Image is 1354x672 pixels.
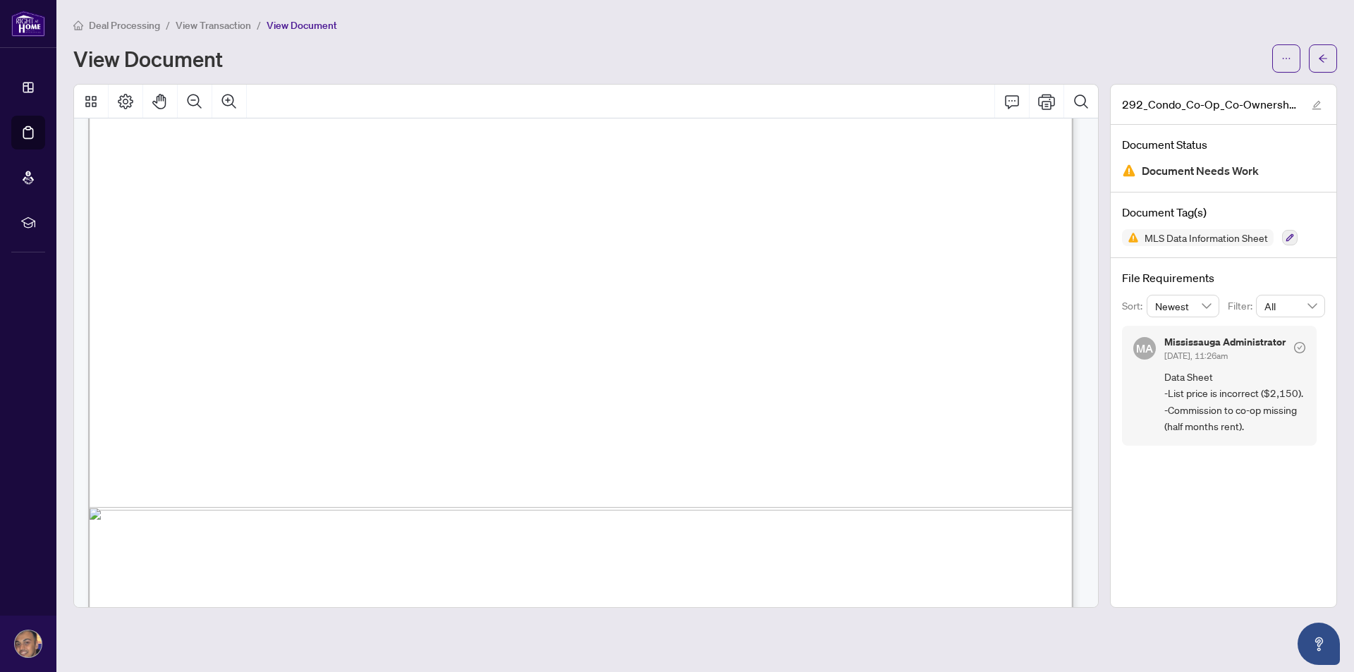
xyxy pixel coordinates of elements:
[1281,54,1291,63] span: ellipsis
[73,20,83,30] span: home
[1264,295,1317,317] span: All
[11,11,45,37] img: logo
[1294,342,1305,353] span: check-circle
[166,17,170,33] li: /
[1312,100,1322,110] span: edit
[1122,204,1325,221] h4: Document Tag(s)
[1155,295,1212,317] span: Newest
[1136,340,1153,357] span: MA
[1122,269,1325,286] h4: File Requirements
[1122,96,1298,113] span: 292_Condo_Co-Op_Co-Ownership_Time_Share_-_Lease_Sub-Lease_MLS_Data_Information_Form_-_PropTx-[PER...
[1318,54,1328,63] span: arrow-left
[1164,337,1286,347] h5: Mississauga Administrator
[1164,350,1228,361] span: [DATE], 11:26am
[1139,233,1274,243] span: MLS Data Information Sheet
[257,17,261,33] li: /
[176,19,251,32] span: View Transaction
[1122,136,1325,153] h4: Document Status
[1142,161,1259,181] span: Document Needs Work
[1122,164,1136,178] img: Document Status
[1228,298,1256,314] p: Filter:
[1122,229,1139,246] img: Status Icon
[267,19,337,32] span: View Document
[1298,623,1340,665] button: Open asap
[73,47,223,70] h1: View Document
[1164,369,1305,435] span: Data Sheet -List price is incorrect ($2,150). -Commission to co-op missing (half months rent).
[1122,298,1147,314] p: Sort:
[89,19,160,32] span: Deal Processing
[15,630,42,657] img: Profile Icon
